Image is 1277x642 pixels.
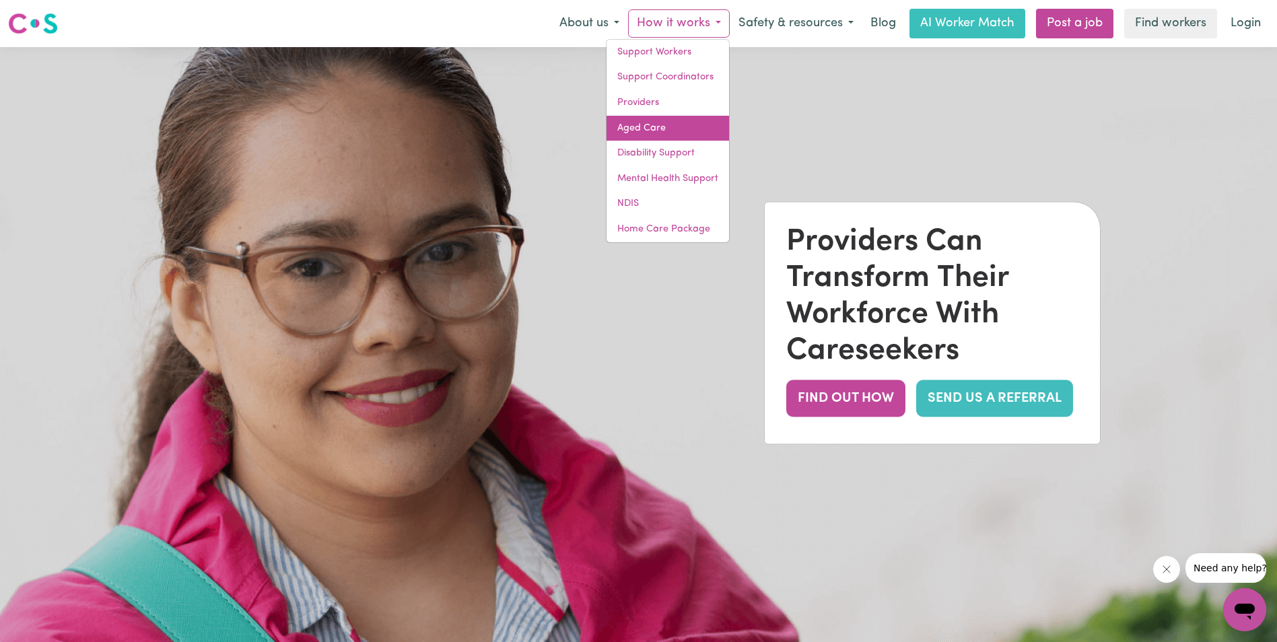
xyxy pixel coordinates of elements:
a: SEND US A REFERRAL [916,380,1073,417]
a: Post a job [1036,9,1113,38]
a: Blog [862,9,904,38]
img: Careseekers logo [8,11,58,36]
a: Support Coordinators [607,65,729,90]
a: NDIS [607,191,729,217]
button: How it works [628,9,730,38]
a: Mental Health Support [607,166,729,192]
a: Support Workers [607,40,729,65]
button: Safety & resources [730,9,862,38]
a: Login [1222,9,1269,38]
a: Aged Care [607,116,729,141]
div: How it works [606,39,730,243]
a: Providers [607,90,729,116]
iframe: Button to launch messaging window [1223,588,1266,631]
button: About us [551,9,628,38]
a: Find workers [1124,9,1217,38]
div: Providers Can Transform Their Workforce With Careseekers [786,224,1078,369]
a: Home Care Package [607,217,729,242]
span: Need any help? [8,9,81,20]
iframe: Message from company [1185,553,1266,583]
button: FIND OUT HOW [786,380,905,417]
a: Careseekers logo [8,8,58,39]
a: AI Worker Match [909,9,1025,38]
iframe: Close message [1153,556,1180,583]
a: Disability Support [607,141,729,166]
